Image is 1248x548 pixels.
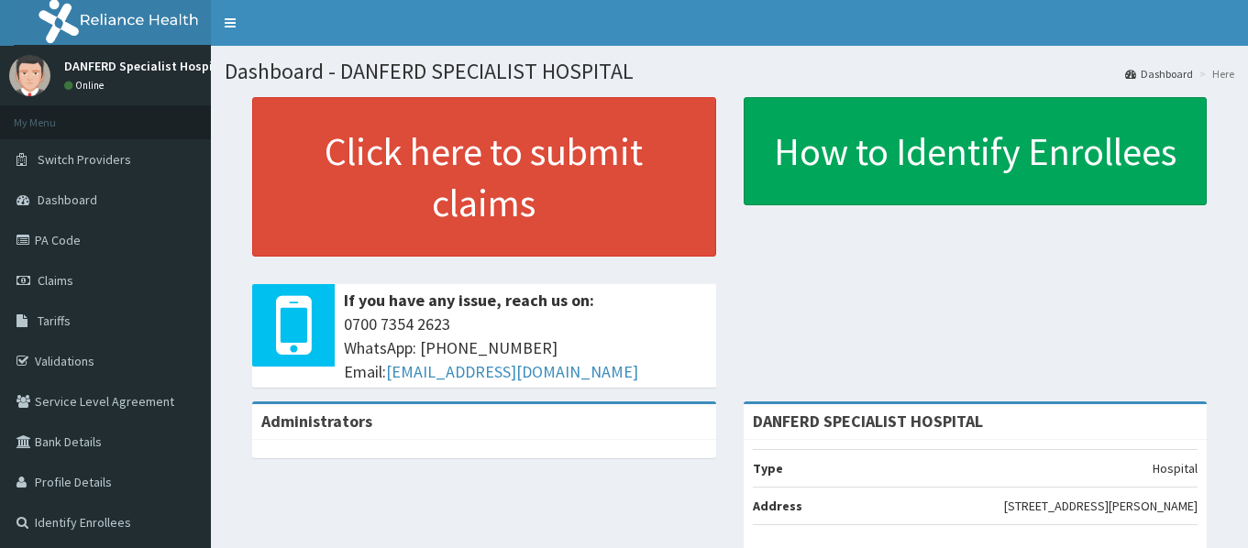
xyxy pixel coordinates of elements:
b: Type [753,460,783,477]
a: Dashboard [1125,66,1193,82]
strong: DANFERD SPECIALIST HOSPITAL [753,411,983,432]
img: User Image [9,55,50,96]
a: [EMAIL_ADDRESS][DOMAIN_NAME] [386,361,638,382]
a: Online [64,79,108,92]
b: Address [753,498,802,514]
p: DANFERD Specialist Hospital [64,60,229,72]
b: Administrators [261,411,372,432]
a: Click here to submit claims [252,97,716,257]
li: Here [1195,66,1234,82]
span: Dashboard [38,192,97,208]
h1: Dashboard - DANFERD SPECIALIST HOSPITAL [225,60,1234,83]
span: Tariffs [38,312,71,329]
a: How to Identify Enrollees [744,97,1208,205]
p: Hospital [1153,459,1198,477]
b: If you have any issue, reach us on: [344,290,594,311]
span: Switch Providers [38,151,131,168]
span: Claims [38,272,73,289]
p: [STREET_ADDRESS][PERSON_NAME] [1004,497,1198,515]
span: 0700 7354 2623 WhatsApp: [PHONE_NUMBER] Email: [344,312,707,383]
